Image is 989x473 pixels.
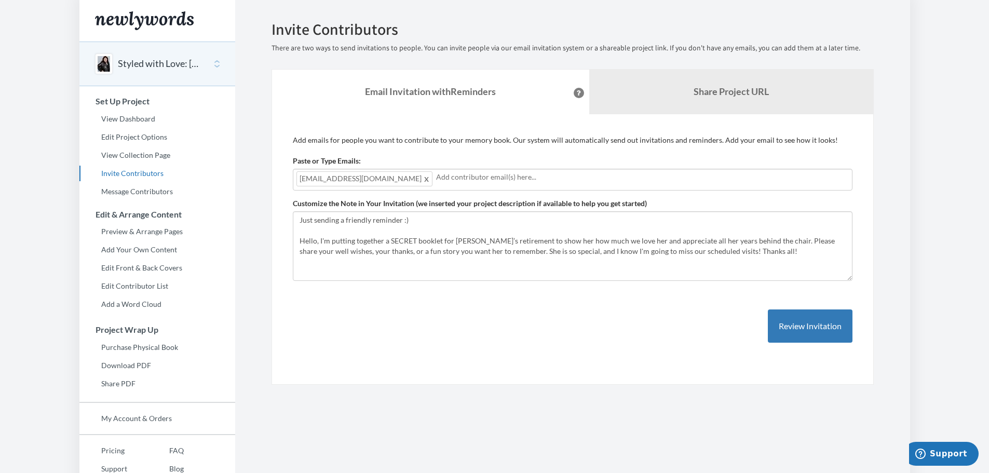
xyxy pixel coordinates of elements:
[79,166,235,181] a: Invite Contributors
[80,325,235,334] h3: Project Wrap Up
[147,443,184,458] a: FAQ
[365,86,496,97] strong: Email Invitation with Reminders
[79,224,235,239] a: Preview & Arrange Pages
[79,278,235,294] a: Edit Contributor List
[296,171,432,186] span: [EMAIL_ADDRESS][DOMAIN_NAME]
[79,411,235,426] a: My Account & Orders
[79,376,235,391] a: Share PDF
[79,358,235,373] a: Download PDF
[293,135,852,145] p: Add emails for people you want to contribute to your memory book. Our system will automatically s...
[436,171,849,183] input: Add contributor email(s) here...
[272,43,874,53] p: There are two ways to send invitations to people. You can invite people via our email invitation ...
[79,340,235,355] a: Purchase Physical Book
[79,242,235,258] a: Add Your Own Content
[80,210,235,219] h3: Edit & Arrange Content
[79,260,235,276] a: Edit Front & Back Covers
[768,309,852,343] button: Review Invitation
[694,86,769,97] b: Share Project URL
[79,111,235,127] a: View Dashboard
[909,442,979,468] iframe: Opens a widget where you can chat to one of our agents
[79,443,147,458] a: Pricing
[293,198,647,209] label: Customize the Note in Your Invitation (we inserted your project description if available to help ...
[272,21,874,38] h2: Invite Contributors
[79,129,235,145] a: Edit Project Options
[79,296,235,312] a: Add a Word Cloud
[118,57,202,71] button: Styled with Love: [PERSON_NAME]’s Retirement Tribute
[80,97,235,106] h3: Set Up Project
[293,211,852,281] textarea: Hello, I'm putting together a SECRET booklet for [PERSON_NAME]’s retirement to show her how much ...
[293,156,361,166] label: Paste or Type Emails:
[79,184,235,199] a: Message Contributors
[95,11,194,30] img: Newlywords logo
[79,147,235,163] a: View Collection Page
